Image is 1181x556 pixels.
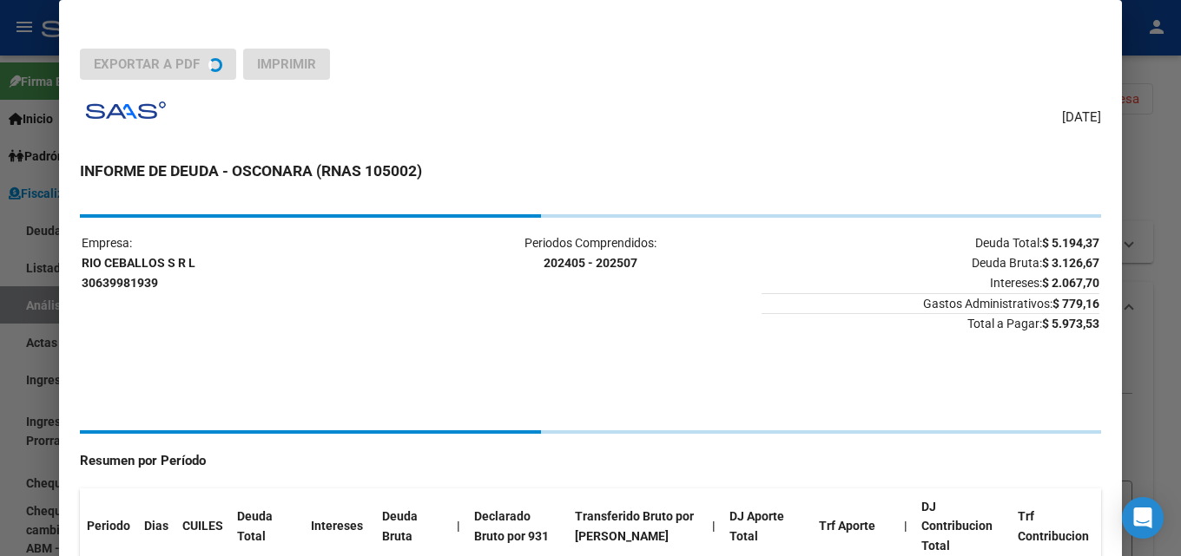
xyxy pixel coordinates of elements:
strong: $ 3.126,67 [1042,256,1099,270]
button: Imprimir [243,49,330,80]
strong: 202405 - 202507 [544,256,637,270]
p: Periodos Comprendidos: [421,233,759,273]
strong: $ 5.973,53 [1042,317,1099,330]
span: Exportar a PDF [94,56,200,72]
strong: RIO CEBALLOS S R L 30639981939 [82,256,195,290]
span: Imprimir [257,56,316,72]
span: Total a Pagar: [762,313,1099,330]
strong: $ 779,16 [1052,297,1099,311]
div: Open Intercom Messenger [1122,497,1164,539]
strong: $ 5.194,37 [1042,236,1099,250]
h3: INFORME DE DEUDA - OSCONARA (RNAS 105002) [80,160,1101,182]
span: [DATE] [1062,108,1101,128]
p: Deuda Total: Deuda Bruta: Intereses: [762,233,1099,292]
p: Empresa: [82,233,419,292]
h4: Resumen por Período [80,451,1101,471]
button: Exportar a PDF [80,49,236,80]
strong: $ 2.067,70 [1042,276,1099,290]
span: Gastos Administrativos: [762,293,1099,311]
